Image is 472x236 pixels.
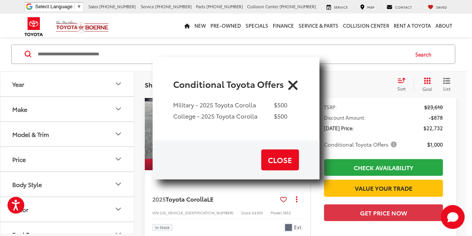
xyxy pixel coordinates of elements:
div: $500 [273,101,287,109]
li: College - 2025 Toyota Corolla [173,112,287,124]
button: Toggle Chat Window [441,205,465,229]
button: Close [261,149,299,170]
svg: Start Chat [441,205,465,229]
div: $500 [273,112,287,121]
button: Close [287,78,299,90]
h4: Conditional Toyota Offers [173,77,284,90]
li: Military - 2025 Toyota Corolla [173,101,287,112]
